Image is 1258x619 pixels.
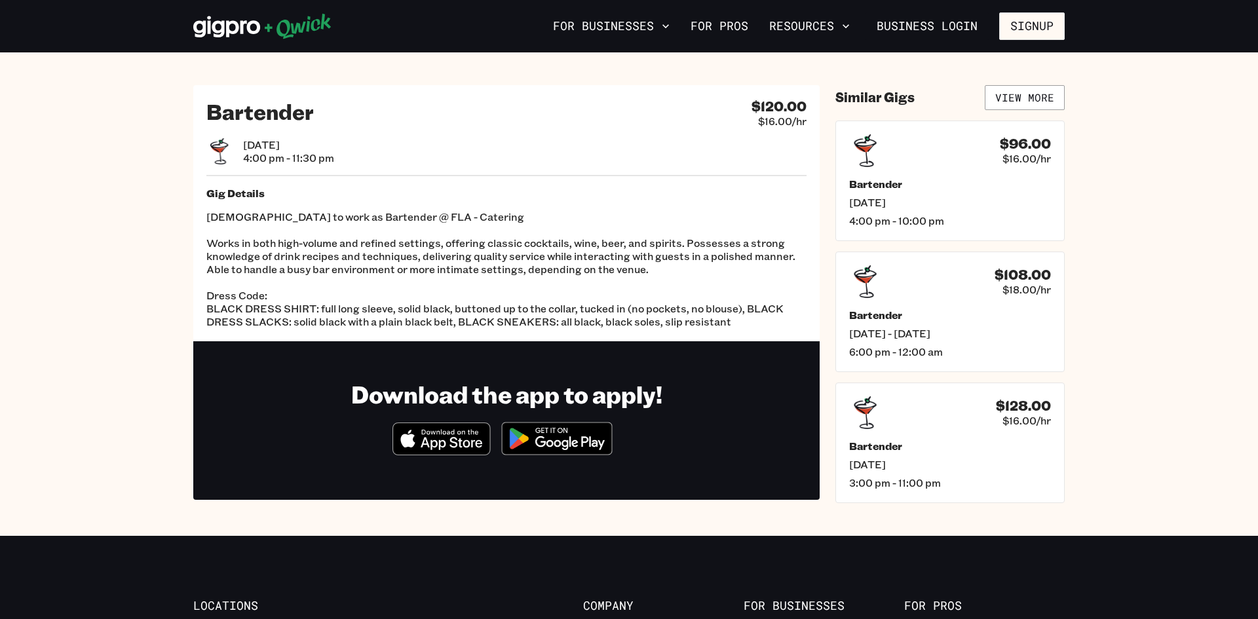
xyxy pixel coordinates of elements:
button: For Businesses [548,15,675,37]
span: 4:00 pm - 11:30 pm [243,151,334,164]
span: 6:00 pm - 12:00 am [849,345,1051,358]
span: For Pros [904,599,1065,613]
span: [DATE] - [DATE] [849,327,1051,340]
span: [DATE] [849,196,1051,209]
button: Signup [999,12,1065,40]
span: $16.00/hr [758,115,807,128]
a: $108.00$18.00/hrBartender[DATE] - [DATE]6:00 pm - 12:00 am [835,252,1065,372]
a: Download on the App Store [392,444,491,458]
h1: Download the app to apply! [351,379,662,409]
a: Business Login [866,12,989,40]
span: $18.00/hr [1002,283,1051,296]
button: Resources [764,15,855,37]
span: Company [583,599,744,613]
a: $128.00$16.00/hrBartender[DATE]3:00 pm - 11:00 pm [835,383,1065,503]
h4: $96.00 [1000,136,1051,152]
h4: $108.00 [995,267,1051,283]
span: [DATE] [243,138,334,151]
img: Get it on Google Play [493,414,620,463]
p: [DEMOGRAPHIC_DATA] to work as Bartender @ FLA - Catering Works in both high-volume and refined se... [206,210,807,328]
h2: Bartender [206,98,314,124]
a: View More [985,85,1065,110]
a: For Pros [685,15,753,37]
span: [DATE] [849,458,1051,471]
h5: Bartender [849,178,1051,191]
h5: Bartender [849,440,1051,453]
span: Locations [193,599,354,613]
h5: Gig Details [206,187,807,200]
h4: $128.00 [996,398,1051,414]
h4: $120.00 [752,98,807,115]
span: $16.00/hr [1002,152,1051,165]
span: 3:00 pm - 11:00 pm [849,476,1051,489]
h4: Similar Gigs [835,89,915,105]
span: For Businesses [744,599,904,613]
span: $16.00/hr [1002,414,1051,427]
h5: Bartender [849,309,1051,322]
a: $96.00$16.00/hrBartender[DATE]4:00 pm - 10:00 pm [835,121,1065,241]
span: 4:00 pm - 10:00 pm [849,214,1051,227]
